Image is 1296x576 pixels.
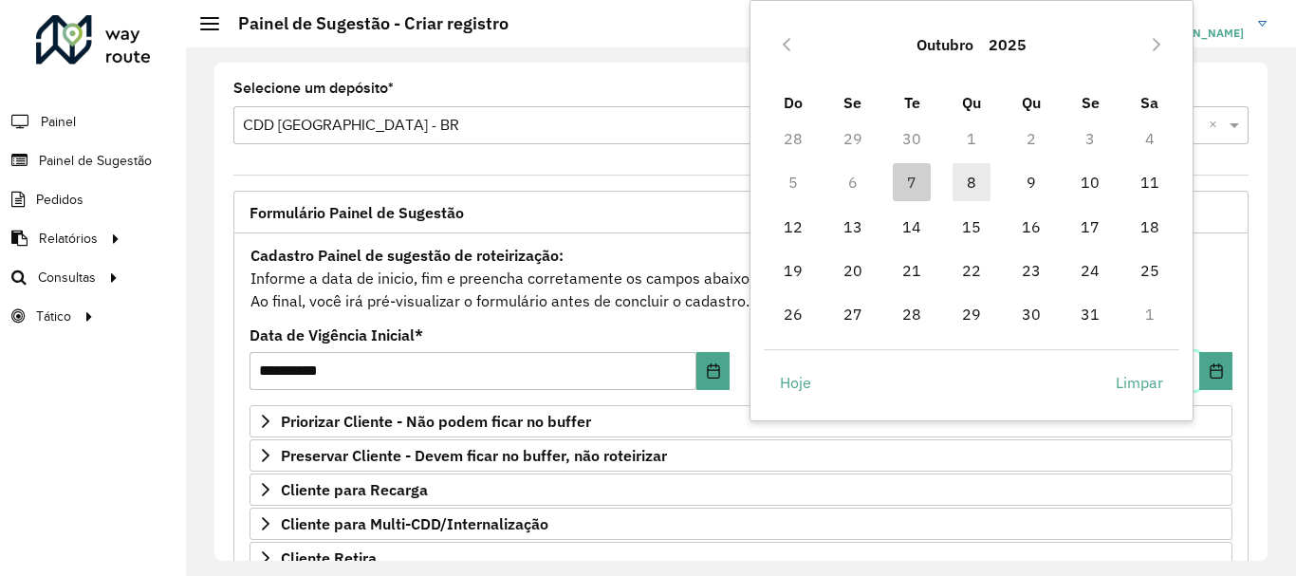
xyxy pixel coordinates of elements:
[784,93,803,112] span: Do
[823,117,882,160] td: 29
[1061,292,1120,336] td: 31
[1071,208,1109,246] span: 17
[764,249,824,292] td: 19
[1001,249,1061,292] td: 23
[1209,114,1225,137] span: Clear all
[774,208,812,246] span: 12
[36,190,83,210] span: Pedidos
[1120,117,1180,160] td: 4
[250,405,1232,437] a: Priorizar Cliente - Não podem ficar no buffer
[250,324,423,346] label: Data de Vigência Inicial
[843,93,861,112] span: Se
[1022,93,1041,112] span: Qu
[953,208,991,246] span: 15
[774,295,812,333] span: 26
[774,251,812,289] span: 19
[250,474,1232,506] a: Cliente para Recarga
[41,112,76,132] span: Painel
[834,251,872,289] span: 20
[1131,163,1169,201] span: 11
[953,251,991,289] span: 22
[780,371,811,394] span: Hoje
[281,550,377,566] span: Cliente Retira
[942,117,1002,160] td: 1
[823,249,882,292] td: 20
[771,29,802,60] button: Previous Month
[250,243,1232,313] div: Informe a data de inicio, fim e preencha corretamente os campos abaixo. Ao final, você irá pré-vi...
[1120,292,1180,336] td: 1
[942,205,1002,249] td: 15
[281,516,548,531] span: Cliente para Multi-CDD/Internalização
[953,295,991,333] span: 29
[39,229,98,249] span: Relatórios
[904,93,920,112] span: Te
[981,22,1034,67] button: Choose Year
[1061,205,1120,249] td: 17
[1100,363,1179,401] button: Limpar
[764,363,827,401] button: Hoje
[1199,352,1232,390] button: Choose Date
[834,208,872,246] span: 13
[882,292,942,336] td: 28
[281,448,667,463] span: Preservar Cliente - Devem ficar no buffer, não roteirizar
[882,160,942,204] td: 7
[764,117,824,160] td: 28
[764,205,824,249] td: 12
[38,268,96,288] span: Consultas
[893,295,931,333] span: 28
[1012,295,1050,333] span: 30
[1001,292,1061,336] td: 30
[1120,249,1180,292] td: 25
[942,160,1002,204] td: 8
[1071,163,1109,201] span: 10
[1082,93,1100,112] span: Se
[1012,208,1050,246] span: 16
[942,249,1002,292] td: 22
[882,205,942,249] td: 14
[1061,117,1120,160] td: 3
[1001,160,1061,204] td: 9
[250,439,1232,472] a: Preservar Cliente - Devem ficar no buffer, não roteirizar
[893,163,931,201] span: 7
[1061,249,1120,292] td: 24
[1071,295,1109,333] span: 31
[281,482,428,497] span: Cliente para Recarga
[962,93,981,112] span: Qu
[882,117,942,160] td: 30
[823,205,882,249] td: 13
[1001,117,1061,160] td: 2
[1116,371,1163,394] span: Limpar
[281,414,591,429] span: Priorizar Cliente - Não podem ficar no buffer
[219,13,509,34] h2: Painel de Sugestão - Criar registro
[36,307,71,326] span: Tático
[1131,251,1169,289] span: 25
[834,295,872,333] span: 27
[1120,205,1180,249] td: 18
[1131,208,1169,246] span: 18
[823,292,882,336] td: 27
[893,251,931,289] span: 21
[39,151,152,171] span: Painel de Sugestão
[764,160,824,204] td: 5
[1012,163,1050,201] span: 9
[893,208,931,246] span: 14
[233,77,394,100] label: Selecione um depósito
[696,352,730,390] button: Choose Date
[942,292,1002,336] td: 29
[1120,160,1180,204] td: 11
[250,542,1232,574] a: Cliente Retira
[1001,205,1061,249] td: 16
[1071,251,1109,289] span: 24
[764,292,824,336] td: 26
[1012,251,1050,289] span: 23
[250,246,564,265] strong: Cadastro Painel de sugestão de roteirização:
[1141,29,1172,60] button: Next Month
[882,249,942,292] td: 21
[953,163,991,201] span: 8
[909,22,981,67] button: Choose Month
[1061,160,1120,204] td: 10
[250,205,464,220] span: Formulário Painel de Sugestão
[250,508,1232,540] a: Cliente para Multi-CDD/Internalização
[1140,93,1158,112] span: Sa
[823,160,882,204] td: 6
